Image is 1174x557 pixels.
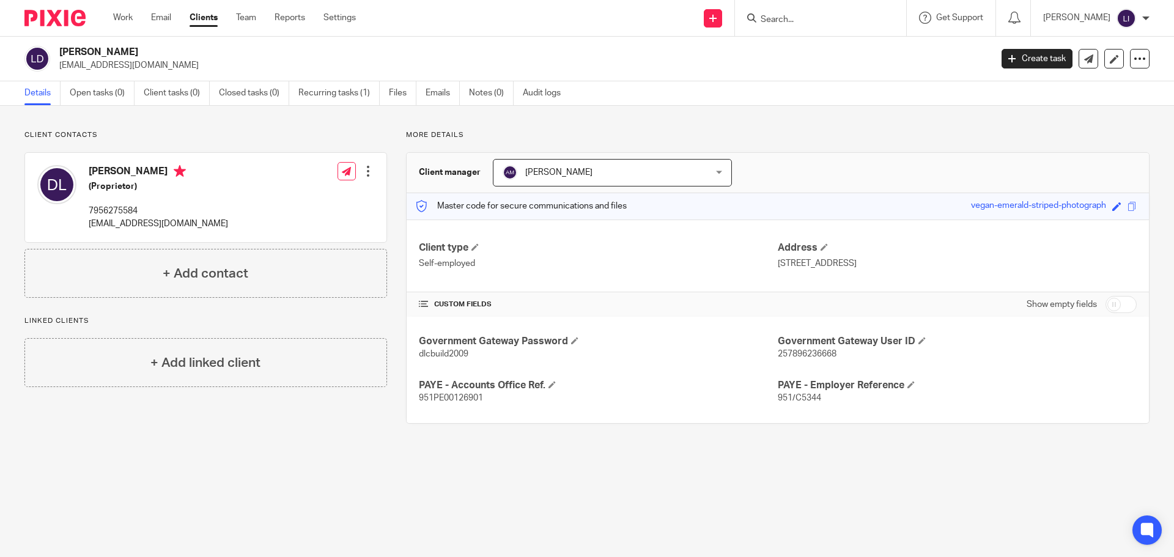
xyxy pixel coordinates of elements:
h4: Client type [419,242,778,254]
h4: + Add contact [163,264,248,283]
p: Master code for secure communications and files [416,200,627,212]
img: svg%3E [37,165,76,204]
a: Team [236,12,256,24]
label: Show empty fields [1027,298,1097,311]
a: Files [389,81,416,105]
div: vegan-emerald-striped-photograph [971,199,1106,213]
span: 257896236668 [778,350,836,358]
a: Reports [275,12,305,24]
h2: [PERSON_NAME] [59,46,799,59]
img: svg%3E [24,46,50,72]
p: [EMAIL_ADDRESS][DOMAIN_NAME] [89,218,228,230]
a: Details [24,81,61,105]
h4: Address [778,242,1137,254]
img: svg%3E [1117,9,1136,28]
img: Pixie [24,10,86,26]
h4: Government Gateway Password [419,335,778,348]
p: Self-employed [419,257,778,270]
h4: CUSTOM FIELDS [419,300,778,309]
h4: + Add linked client [150,353,260,372]
span: Get Support [936,13,983,22]
h4: Government Gateway User ID [778,335,1137,348]
p: [EMAIL_ADDRESS][DOMAIN_NAME] [59,59,983,72]
h3: Client manager [419,166,481,179]
a: Closed tasks (0) [219,81,289,105]
p: Linked clients [24,316,387,326]
h5: (Proprietor) [89,180,228,193]
h4: PAYE - Accounts Office Ref. [419,379,778,392]
p: More details [406,130,1150,140]
h4: PAYE - Employer Reference [778,379,1137,392]
img: svg%3E [503,165,517,180]
a: Settings [323,12,356,24]
a: Work [113,12,133,24]
a: Audit logs [523,81,570,105]
span: 951/C5344 [778,394,821,402]
a: Recurring tasks (1) [298,81,380,105]
p: 7956275584 [89,205,228,217]
a: Clients [190,12,218,24]
p: [PERSON_NAME] [1043,12,1110,24]
span: 951PE00126901 [419,394,483,402]
span: [PERSON_NAME] [525,168,593,177]
input: Search [759,15,869,26]
span: dlcbuild2009 [419,350,468,358]
a: Client tasks (0) [144,81,210,105]
p: [STREET_ADDRESS] [778,257,1137,270]
a: Create task [1002,49,1072,68]
i: Primary [174,165,186,177]
h4: [PERSON_NAME] [89,165,228,180]
a: Open tasks (0) [70,81,135,105]
p: Client contacts [24,130,387,140]
a: Notes (0) [469,81,514,105]
a: Emails [426,81,460,105]
a: Email [151,12,171,24]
